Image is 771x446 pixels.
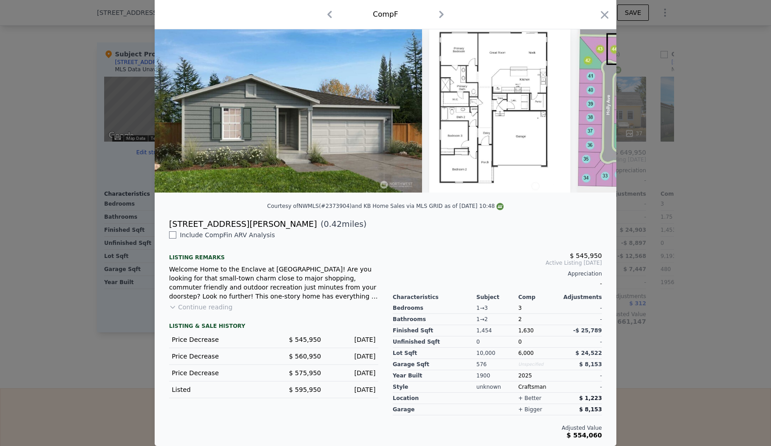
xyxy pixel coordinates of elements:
span: 0 [518,339,522,345]
div: Listing remarks [169,247,378,261]
div: [DATE] [328,368,376,377]
span: -$ 25,789 [573,327,602,334]
div: Characteristics [393,294,477,301]
span: $ 554,060 [567,432,602,439]
div: Adjustments [560,294,602,301]
span: $ 560,950 [289,353,321,360]
div: Craftsman [518,382,560,393]
div: Price Decrease [172,352,266,361]
div: 1900 [477,370,519,382]
div: Adjusted Value [393,424,602,432]
div: [DATE] [328,335,376,344]
div: Garage Sqft [393,359,477,370]
div: Comp [518,294,560,301]
div: Welcome Home to the Enclave at [GEOGRAPHIC_DATA]! Are you looking for that small-town charm close... [169,265,378,301]
button: Continue reading [169,303,233,312]
div: Subject [477,294,519,301]
div: Appreciation [393,270,602,277]
div: Unspecified [518,359,560,370]
span: $ 595,950 [289,386,321,393]
div: Price Decrease [172,335,266,344]
span: $ 8,153 [579,361,602,368]
div: - [560,382,602,393]
span: 1,630 [518,327,533,334]
div: 1 → 2 [477,314,519,325]
div: [DATE] [328,385,376,394]
span: $ 24,522 [575,350,602,356]
div: Finished Sqft [393,325,477,336]
span: 3 [518,305,522,311]
div: [STREET_ADDRESS][PERSON_NAME] [169,218,317,230]
img: Property Img [155,19,422,193]
div: 1,454 [477,325,519,336]
img: NWMLS Logo [496,203,504,210]
div: - [560,303,602,314]
div: Bathrooms [393,314,477,325]
div: Price Decrease [172,368,266,377]
div: garage [393,404,477,415]
span: 0.42 [324,219,342,229]
div: 2025 [518,370,560,382]
div: - [393,277,602,290]
div: + bigger [518,406,542,413]
span: Active Listing [DATE] [393,259,602,267]
div: Unfinished Sqft [393,336,477,348]
div: 0 [477,336,519,348]
div: - [560,336,602,348]
span: Include Comp F in ARV Analysis [176,231,279,239]
span: $ 1,223 [579,395,602,401]
div: Comp F [373,9,398,20]
span: ( miles) [317,218,367,230]
div: - [560,370,602,382]
span: $ 545,950 [289,336,321,343]
div: location [393,393,477,404]
div: 1 → 3 [477,303,519,314]
div: Bedrooms [393,303,477,314]
div: Style [393,382,477,393]
div: [DATE] [328,352,376,361]
div: + better [518,395,541,402]
div: unknown [477,382,519,393]
div: Courtesy of NWMLS (#2373904) and KB Home Sales via MLS GRID as of [DATE] 10:48 [267,203,504,209]
div: Listed [172,385,266,394]
span: $ 575,950 [289,369,321,377]
div: Year Built [393,370,477,382]
div: 10,000 [477,348,519,359]
div: Lot Sqft [393,348,477,359]
span: 6,000 [518,350,533,356]
div: 2 [518,314,560,325]
div: 576 [477,359,519,370]
span: $ 545,950 [570,252,602,259]
img: Property Img [429,19,570,193]
div: - [560,314,602,325]
span: $ 8,153 [579,406,602,413]
div: LISTING & SALE HISTORY [169,322,378,331]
